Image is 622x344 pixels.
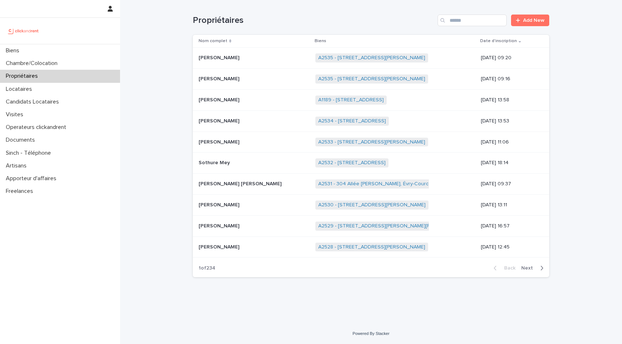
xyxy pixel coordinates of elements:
a: A2531 - 304 Allée [PERSON_NAME], Évry-Courcouronnes 91000 [318,181,468,187]
p: Visites [3,111,29,118]
p: [PERSON_NAME] [199,96,241,103]
p: Artisans [3,162,32,169]
p: [PERSON_NAME] [199,74,241,82]
a: A2529 - [STREET_ADDRESS][PERSON_NAME][PERSON_NAME] [318,223,465,229]
p: Date d'inscription [480,37,517,45]
p: Biens [3,47,25,54]
p: Biens [315,37,326,45]
p: [DATE] 13:58 [481,97,538,103]
p: Apporteur d'affaires [3,175,62,182]
p: [DATE] 09:20 [481,55,538,61]
p: Chambre/Colocation [3,60,63,67]
button: Back [488,265,518,271]
p: [PERSON_NAME] [199,243,241,250]
p: [DATE] 13:53 [481,118,538,124]
tr: [PERSON_NAME][PERSON_NAME] A2534 - [STREET_ADDRESS] [DATE] 13:53 [193,110,549,131]
span: Add New [523,18,545,23]
tr: [PERSON_NAME][PERSON_NAME] A2528 - [STREET_ADDRESS][PERSON_NAME] [DATE] 12:45 [193,236,549,258]
p: Documents [3,137,41,143]
span: Back [500,266,515,271]
tr: [PERSON_NAME][PERSON_NAME] A2533 - [STREET_ADDRESS][PERSON_NAME] [DATE] 11:06 [193,131,549,153]
p: [PERSON_NAME] [199,201,241,208]
tr: [PERSON_NAME][PERSON_NAME] A2535 - [STREET_ADDRESS][PERSON_NAME] [DATE] 09:16 [193,69,549,90]
p: [DATE] 09:16 [481,76,538,82]
p: Candidats Locataires [3,98,65,105]
a: A2532 - [STREET_ADDRESS] [318,160,386,166]
p: [DATE] 09:37 [481,181,538,187]
tr: [PERSON_NAME][PERSON_NAME] A2529 - [STREET_ADDRESS][PERSON_NAME][PERSON_NAME] [DATE] 16:57 [193,215,549,236]
p: Freelances [3,188,39,195]
a: A1189 - [STREET_ADDRESS] [318,97,384,103]
a: Powered By Stacker [352,331,389,336]
img: UCB0brd3T0yccxBKYDjQ [6,24,41,38]
tr: [PERSON_NAME][PERSON_NAME] A1189 - [STREET_ADDRESS] [DATE] 13:58 [193,89,549,110]
p: Sinch - Téléphone [3,150,57,157]
p: [PERSON_NAME] [199,222,241,229]
tr: [PERSON_NAME] [PERSON_NAME][PERSON_NAME] [PERSON_NAME] A2531 - 304 Allée [PERSON_NAME], Évry-Cour... [193,174,549,195]
p: [PERSON_NAME] [199,138,241,145]
a: A2533 - [STREET_ADDRESS][PERSON_NAME] [318,139,425,145]
p: Operateurs clickandrent [3,124,72,131]
input: Search [438,15,507,26]
button: Next [518,265,549,271]
p: [DATE] 16:57 [481,223,538,229]
tr: [PERSON_NAME][PERSON_NAME] A2530 - [STREET_ADDRESS][PERSON_NAME] [DATE] 13:11 [193,194,549,215]
p: 1 of 234 [193,259,221,277]
a: A2528 - [STREET_ADDRESS][PERSON_NAME] [318,244,425,250]
p: Propriétaires [3,73,44,80]
p: [PERSON_NAME] [199,53,241,61]
p: Sothure Mey [199,158,231,166]
p: [DATE] 18:14 [481,160,538,166]
h1: Propriétaires [193,15,435,26]
a: A2535 - [STREET_ADDRESS][PERSON_NAME] [318,55,425,61]
tr: [PERSON_NAME][PERSON_NAME] A2535 - [STREET_ADDRESS][PERSON_NAME] [DATE] 09:20 [193,48,549,69]
p: Locataires [3,86,38,93]
tr: Sothure MeySothure Mey A2532 - [STREET_ADDRESS] [DATE] 18:14 [193,153,549,174]
a: A2534 - [STREET_ADDRESS] [318,118,386,124]
span: Next [521,266,537,271]
p: [DATE] 12:45 [481,244,538,250]
p: [DATE] 13:11 [481,202,538,208]
p: [PERSON_NAME] [199,117,241,124]
p: [DATE] 11:06 [481,139,538,145]
p: Nom complet [199,37,227,45]
a: Add New [511,15,549,26]
a: A2530 - [STREET_ADDRESS][PERSON_NAME] [318,202,426,208]
p: [PERSON_NAME] [PERSON_NAME] [199,179,283,187]
a: A2535 - [STREET_ADDRESS][PERSON_NAME] [318,76,425,82]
